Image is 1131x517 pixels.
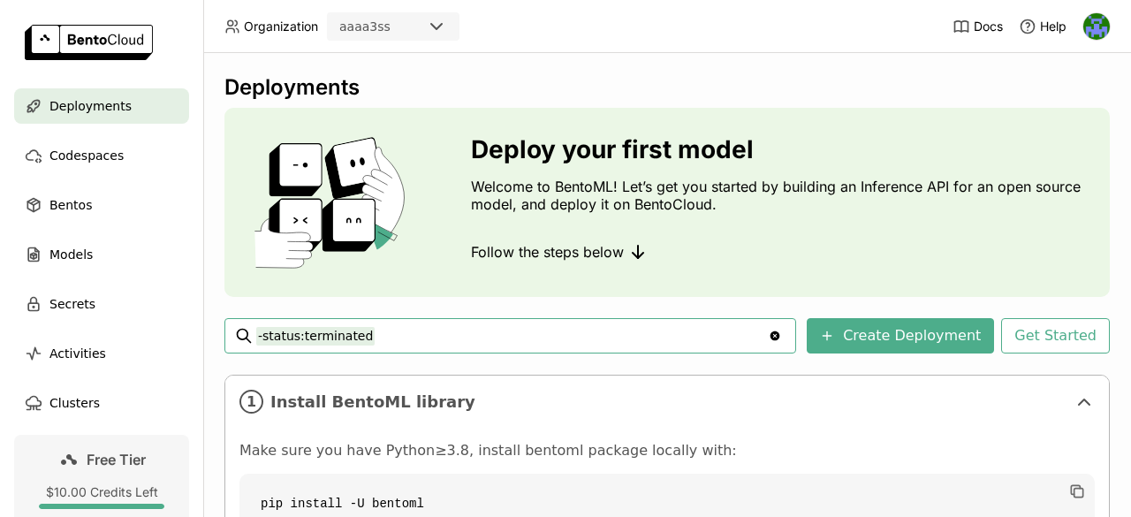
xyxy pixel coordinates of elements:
[49,95,132,117] span: Deployments
[14,336,189,371] a: Activities
[14,187,189,223] a: Bentos
[339,18,391,35] div: aaaa3ss
[49,244,93,265] span: Models
[87,451,146,468] span: Free Tier
[471,178,1096,213] p: Welcome to BentoML! Let’s get you started by building an Inference API for an open source model, ...
[768,329,782,343] svg: Clear value
[49,343,106,364] span: Activities
[28,484,175,500] div: $10.00 Credits Left
[1001,318,1110,354] button: Get Started
[239,136,429,269] img: cover onboarding
[471,243,624,261] span: Follow the steps below
[49,145,124,166] span: Codespaces
[244,19,318,34] span: Organization
[1083,13,1110,40] img: basharat ali
[807,318,994,354] button: Create Deployment
[14,88,189,124] a: Deployments
[1019,18,1066,35] div: Help
[14,237,189,272] a: Models
[239,390,263,414] i: 1
[14,286,189,322] a: Secrets
[953,18,1003,35] a: Docs
[14,385,189,421] a: Clusters
[239,442,1095,460] p: Make sure you have Python≥3.8, install bentoml package locally with:
[225,376,1109,428] div: 1Install BentoML library
[25,25,153,60] img: logo
[270,392,1066,412] span: Install BentoML library
[49,293,95,315] span: Secrets
[471,135,1096,163] h3: Deploy your first model
[49,194,92,216] span: Bentos
[1040,19,1066,34] span: Help
[392,19,394,36] input: Selected aaaa3ss.
[14,138,189,173] a: Codespaces
[974,19,1003,34] span: Docs
[49,392,100,414] span: Clusters
[256,322,768,350] input: Search
[224,74,1110,101] div: Deployments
